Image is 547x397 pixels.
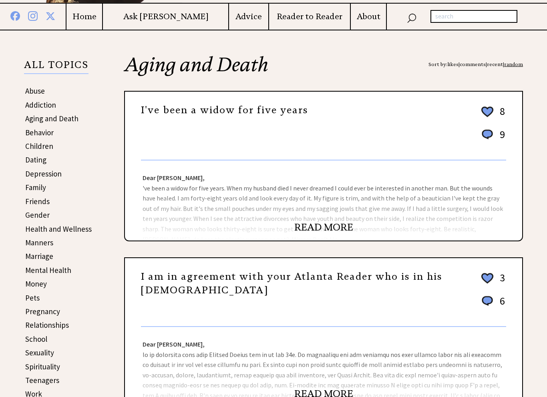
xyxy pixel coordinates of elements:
a: Gender [25,210,50,220]
a: Behavior [25,128,54,137]
img: instagram%20blue.png [28,10,38,21]
a: likes [447,61,459,67]
img: heart_outline%202.png [480,271,495,285]
td: 9 [496,128,505,149]
strong: Dear [PERSON_NAME], [143,340,205,348]
a: Friends [25,196,50,206]
a: Manners [25,238,53,247]
a: I am in agreement with your Atlanta Reader who is in his [DEMOGRAPHIC_DATA] [141,271,442,296]
img: message_round%201.png [480,295,495,307]
a: Marriage [25,251,53,261]
a: Aging and Death [25,114,78,123]
a: Money [25,279,47,289]
img: heart_outline%202.png [480,105,495,119]
a: Addiction [25,100,56,110]
a: Abuse [25,86,45,96]
a: Depression [25,169,62,178]
a: Dating [25,155,46,164]
a: Children [25,141,53,151]
div: 've been a widow for five years. When my husband died I never dreamed I could ever be interested ... [125,160,522,241]
a: Mental Health [25,265,71,275]
a: Ask [PERSON_NAME] [103,12,228,22]
a: I've been a widow for five years [141,104,308,116]
a: random [504,61,523,67]
a: recent [487,61,503,67]
div: Sort by: | | | [428,55,523,74]
td: 6 [496,294,505,315]
a: School [25,334,47,344]
a: Pets [25,293,40,303]
a: Sexuality [25,348,54,357]
img: search_nav.png [407,12,416,23]
img: x%20blue.png [46,10,55,21]
a: Home [66,12,102,22]
td: 8 [496,104,505,127]
a: Advice [229,12,268,22]
a: About [351,12,386,22]
h2: Aging and Death [124,55,523,91]
a: Health and Wellness [25,224,92,234]
a: READ MORE [294,221,353,233]
a: Family [25,182,46,192]
td: 3 [496,271,505,293]
a: Teenagers [25,375,59,385]
a: Reader to Reader [269,12,350,22]
strong: Dear [PERSON_NAME], [143,174,205,182]
a: Relationships [25,320,69,330]
img: facebook%20blue.png [10,10,20,21]
p: ALL TOPICS [24,60,88,74]
a: comments [460,61,486,67]
a: Pregnancy [25,307,60,316]
a: Spirituality [25,362,60,371]
img: message_round%201.png [480,128,495,141]
input: search [430,10,517,23]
